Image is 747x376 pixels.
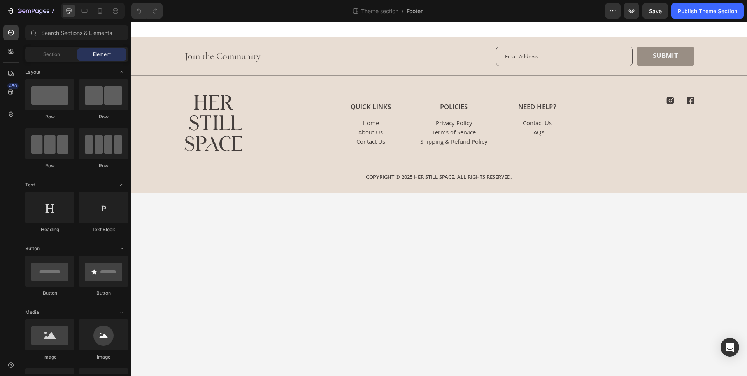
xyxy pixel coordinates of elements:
[53,73,111,130] img: gempages_584646938729644810-3a41166f-8f9b-4a3c-8772-b5970c00a799.svg
[225,117,254,125] a: Contact Us
[79,290,128,297] div: Button
[93,51,111,58] span: Element
[79,113,128,120] div: Row
[25,181,35,188] span: Text
[227,107,252,115] a: About Us
[116,179,128,191] span: Toggle open
[231,99,248,106] p: Home
[25,309,39,316] span: Media
[369,82,443,91] h3: Need Help?
[286,82,360,91] h3: Policies
[203,82,277,91] h3: Quick Links
[116,66,128,78] span: Toggle open
[10,152,606,160] p: Copyright © 2025 Her Still space. All rights reserved.
[116,242,128,255] span: Toggle open
[25,226,74,233] div: Heading
[3,3,58,19] button: 7
[678,7,737,15] div: Publish Theme Section
[43,51,60,58] span: Section
[25,353,74,360] div: Image
[671,3,744,19] button: Publish Theme Section
[399,107,413,115] a: FAQs
[116,306,128,319] span: Toggle open
[289,117,356,125] a: Shipping & Refund Policy
[51,6,54,16] p: 7
[25,162,74,169] div: Row
[359,7,400,15] span: Theme section
[79,226,128,233] div: Text Block
[301,108,345,115] p: Terms of Service
[522,29,547,40] div: Submit
[407,7,423,15] span: Footer
[365,25,502,44] input: Email Address
[25,245,40,252] span: Button
[305,98,341,106] a: Privacy Policy
[392,99,421,106] p: Contact Us
[131,22,747,376] iframe: Design area
[227,108,252,115] p: About Us
[7,83,19,89] div: 450
[79,353,128,360] div: Image
[721,338,739,357] div: Open Intercom Messenger
[25,25,128,40] input: Search Sections & Elements
[25,113,74,120] div: Row
[131,3,163,19] div: Undo/Redo
[642,3,668,19] button: Save
[399,108,413,115] p: FAQs
[505,25,563,44] button: Submit
[402,7,403,15] span: /
[25,69,40,76] span: Layout
[301,107,345,115] a: Terms of Service
[305,99,341,106] p: Privacy Policy
[231,98,248,106] a: Home
[25,290,74,297] div: Button
[392,98,421,106] a: Contact Us
[79,162,128,169] div: Row
[649,8,662,14] span: Save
